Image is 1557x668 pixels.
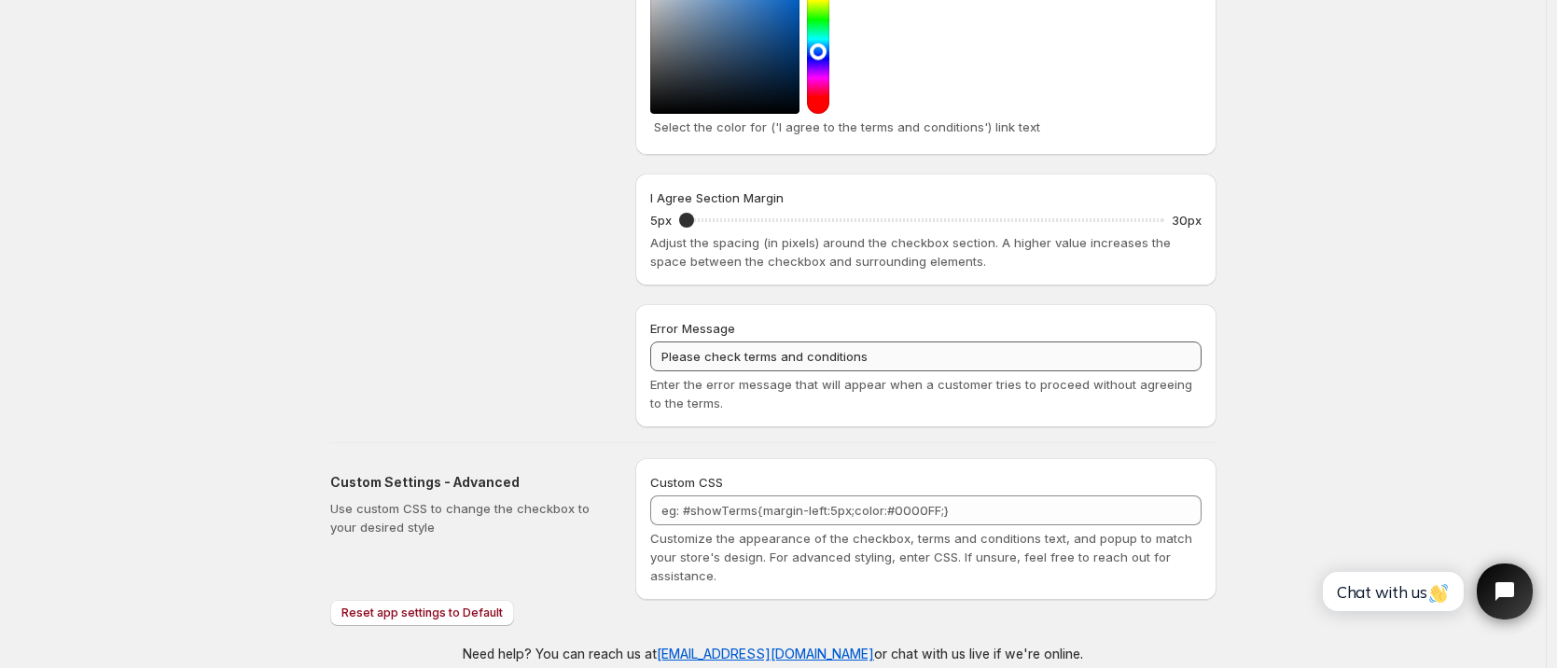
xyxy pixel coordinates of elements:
[1172,211,1202,230] p: 30px
[650,321,735,336] span: Error Message
[1302,548,1549,635] iframe: Tidio Chat
[650,531,1192,583] span: Customize the appearance of the checkbox, terms and conditions text, and popup to match your stor...
[657,646,874,661] a: [EMAIL_ADDRESS][DOMAIN_NAME]
[650,377,1192,411] span: Enter the error message that will appear when a customer tries to proceed without agreeing to the...
[330,499,605,536] p: Use custom CSS to change the checkbox to your desired style
[330,600,514,626] button: Reset app settings to Default
[341,605,503,620] span: Reset app settings to Default
[654,118,1198,136] p: Select the color for ('I agree to the terms and conditions') link text
[330,473,605,492] h2: Custom Settings - Advanced
[650,235,1171,269] span: Adjust the spacing (in pixels) around the checkbox section. A higher value increases the space be...
[463,645,1083,663] p: Need help? You can reach us at or chat with us live if we're online.
[650,190,784,205] span: I Agree Section Margin
[650,475,723,490] span: Custom CSS
[650,211,672,230] p: 5px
